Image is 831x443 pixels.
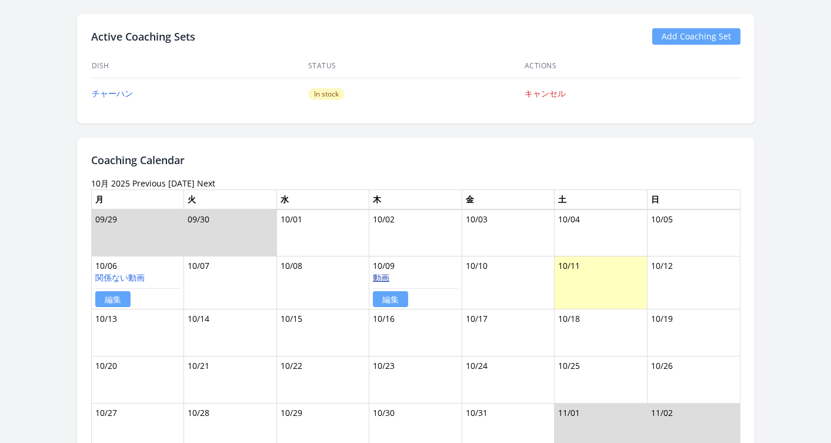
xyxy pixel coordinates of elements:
td: 09/30 [184,209,277,257]
td: 10/07 [184,257,277,309]
td: 10/12 [647,257,740,309]
td: 10/21 [184,357,277,404]
td: 10/26 [647,357,740,404]
th: Dish [91,54,308,78]
td: 10/18 [555,309,648,357]
th: 日 [647,189,740,209]
a: 編集 [373,291,408,307]
td: 10/20 [91,357,184,404]
td: 10/02 [369,209,462,257]
h2: Coaching Calendar [91,152,740,168]
td: 10/03 [462,209,555,257]
th: 木 [369,189,462,209]
a: Add Coaching Set [652,28,740,45]
a: Next [197,178,215,189]
td: 10/01 [276,209,369,257]
a: 関係ない動画 [95,272,145,283]
a: チャーハン [92,88,133,99]
th: 土 [555,189,648,209]
td: 10/10 [462,257,555,309]
td: 10/23 [369,357,462,404]
td: 10/14 [184,309,277,357]
td: 09/29 [91,209,184,257]
th: 月 [91,189,184,209]
th: Actions [524,54,740,78]
td: 10/05 [647,209,740,257]
th: Status [308,54,524,78]
time: 10月 2025 [91,178,130,189]
td: 10/04 [555,209,648,257]
a: Previous [132,178,166,189]
td: 10/19 [647,309,740,357]
th: 水 [276,189,369,209]
span: In stock [308,88,345,100]
a: キャンセル [525,88,566,99]
a: 動画 [373,272,389,283]
td: 10/09 [369,257,462,309]
a: 編集 [95,291,131,307]
td: 10/17 [462,309,555,357]
td: 10/11 [555,257,648,309]
td: 10/25 [555,357,648,404]
h2: Active Coaching Sets [91,28,195,45]
th: 金 [462,189,555,209]
th: 火 [184,189,277,209]
td: 10/24 [462,357,555,404]
td: 10/08 [276,257,369,309]
td: 10/15 [276,309,369,357]
td: 10/13 [91,309,184,357]
td: 10/16 [369,309,462,357]
a: [DATE] [168,178,195,189]
td: 10/22 [276,357,369,404]
td: 10/06 [91,257,184,309]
